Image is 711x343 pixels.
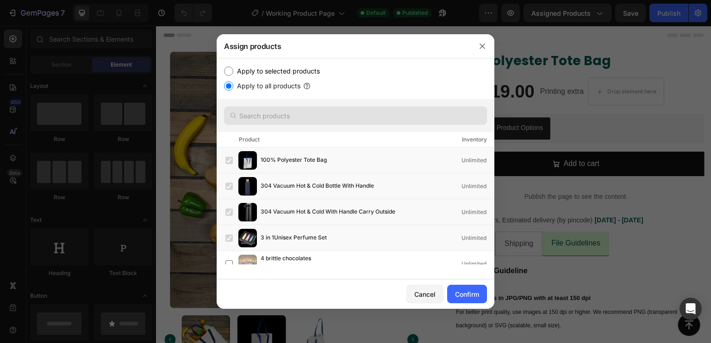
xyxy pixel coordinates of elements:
button: Easify Product Options [295,92,394,114]
span: Process in 24 hrs, Estimated delivery (by pincode) [293,190,437,198]
div: Unlimited [462,156,494,165]
strong: Print Files Guideline [300,241,372,249]
div: Cancel [414,289,436,299]
span: 304 Vacuum Hot & Cold With Handle Carry Outside [261,207,395,217]
div: Assign products [217,34,470,58]
button: Add to cart [292,126,549,150]
input: Search products [224,106,487,125]
label: Apply to selected products [233,66,320,77]
div: Confirm [455,289,479,299]
span: 304 Vacuum Hot & Cold Bottle With Handle [261,181,374,191]
div: Product [239,135,260,144]
img: product-img [238,203,257,221]
div: Unlimited [462,208,494,217]
p: Shipping [349,211,377,225]
p: Features [301,211,330,225]
p: Publish the page to see the content. [292,166,549,176]
div: Unlimited [462,233,494,243]
img: product-img [238,255,257,273]
span: 100% Polyester Tote Bag [261,155,327,165]
button: Cancel [406,285,443,303]
div: Open Intercom Messenger [680,298,702,320]
div: /> [217,58,494,279]
label: Apply to all products [233,80,300,92]
div: Drop element here [451,62,500,69]
span: 3 in 1Unisex Perfume Set [261,233,327,243]
button: Confirm [447,285,487,303]
img: product-img [238,229,257,247]
span: 4 brittle chocolates [261,254,311,264]
strong: 1. Upload files in JPG/PNG with at least 150 dpi [300,269,435,276]
h2: 100% Polyester Tote Bag [292,26,549,44]
img: product-img [238,177,257,196]
div: Add to cart [408,131,443,145]
div: Unlimited [462,182,494,191]
img: product-img [238,151,257,170]
p: Printing extra [384,59,428,73]
p: File Guidelines [395,211,444,224]
span: [DATE] - [DATE] [439,190,487,198]
div: Easify Product Options [321,97,387,107]
div: Rs. 119.00 [292,55,380,78]
div: Unlimited [462,259,494,269]
div: Inventory [462,135,487,144]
